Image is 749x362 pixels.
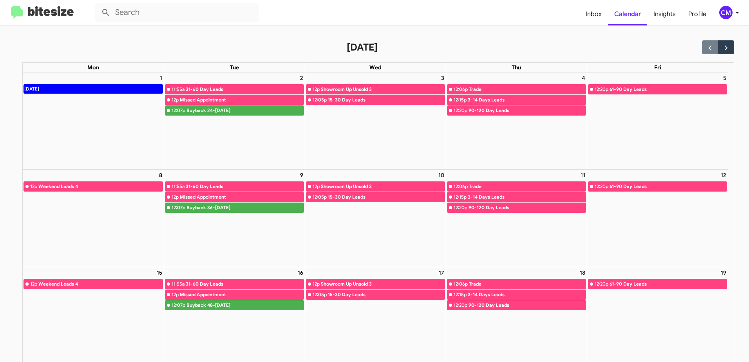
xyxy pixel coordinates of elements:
a: September 18, 2025 [578,267,587,278]
div: Buyback 48-[DATE] [186,301,304,309]
div: 12:05p [313,291,327,299]
div: 12:06p [454,85,468,93]
button: Previous month [702,40,718,54]
div: Weekend Leads 4 [38,280,163,288]
td: September 3, 2025 [305,72,446,170]
div: Weekend Leads 4 [38,183,163,190]
div: Buyback 24-[DATE] [186,107,304,114]
td: September 10, 2025 [305,170,446,267]
a: September 11, 2025 [579,170,587,181]
div: 15-30 Day Leads [328,96,445,104]
div: 12p [313,183,320,190]
div: 12:07p [172,107,185,114]
div: 12:06p [454,183,468,190]
div: 90-120 Day Leads [469,204,586,212]
a: Inbox [579,3,608,25]
div: 3-14 Days Leads [468,96,586,104]
a: September 15, 2025 [155,267,164,278]
button: Next month [718,40,734,54]
a: September 9, 2025 [299,170,305,181]
a: Insights [647,3,682,25]
a: Thursday [510,63,523,72]
div: 12p [313,280,320,288]
a: September 3, 2025 [440,72,446,83]
td: September 5, 2025 [587,72,728,170]
div: 12:20p [454,107,467,114]
td: September 1, 2025 [23,72,164,170]
div: 31-60 Day Leads [186,183,304,190]
div: Missed Appointment [180,193,304,201]
div: Trade [469,183,586,190]
div: 12:07p [172,301,185,309]
div: 12:20p [454,301,467,309]
div: Showroom Up Unsold 3 [321,85,445,93]
div: 12:05p [313,96,327,104]
div: 31-60 Day Leads [186,280,304,288]
a: Friday [653,63,663,72]
div: Trade [469,280,586,288]
div: 31-60 Day Leads [186,85,304,93]
div: 12:06p [454,280,468,288]
div: 11:55a [172,183,185,190]
div: 11:55a [172,280,185,288]
a: Wednesday [368,63,383,72]
a: September 12, 2025 [719,170,728,181]
div: Missed Appointment [180,96,304,104]
a: September 8, 2025 [157,170,164,181]
div: 12p [172,291,179,299]
div: 11:55a [172,85,185,93]
div: [DATE] [24,85,40,93]
div: 12:20p [595,183,608,190]
a: September 4, 2025 [580,72,587,83]
div: 12p [313,85,320,93]
div: CM [719,6,733,19]
div: 61-90 Day Leads [610,85,727,93]
div: 12:15p [454,291,467,299]
div: 90-120 Day Leads [469,301,586,309]
td: September 2, 2025 [164,72,305,170]
div: 61-90 Day Leads [610,280,727,288]
div: 15-30 Day Leads [328,291,445,299]
div: 12p [172,96,179,104]
div: 3-14 Days Leads [468,193,586,201]
div: 12p [172,193,179,201]
a: Calendar [608,3,647,25]
div: 12:07p [172,204,185,212]
a: September 17, 2025 [437,267,446,278]
div: 3-14 Days Leads [468,291,586,299]
div: 12:15p [454,96,467,104]
td: September 4, 2025 [446,72,587,170]
div: Trade [469,85,586,93]
td: September 12, 2025 [587,170,728,267]
div: 12:15p [454,193,467,201]
button: CM [713,6,740,19]
td: September 9, 2025 [164,170,305,267]
a: September 19, 2025 [719,267,728,278]
div: 61-90 Day Leads [610,183,727,190]
div: 90-120 Day Leads [469,107,586,114]
a: September 10, 2025 [437,170,446,181]
a: September 16, 2025 [296,267,305,278]
td: September 8, 2025 [23,170,164,267]
a: Tuesday [228,63,241,72]
div: 12p [30,280,37,288]
div: Missed Appointment [180,291,304,299]
a: Profile [682,3,713,25]
a: September 1, 2025 [158,72,164,83]
td: September 11, 2025 [446,170,587,267]
a: September 2, 2025 [299,72,305,83]
a: Monday [86,63,101,72]
div: Showroom Up Unsold 3 [321,183,445,190]
h2: [DATE] [347,41,378,54]
input: Search [95,3,259,22]
div: Showroom Up Unsold 3 [321,280,445,288]
div: 15-30 Day Leads [328,193,445,201]
div: 12:20p [595,280,608,288]
div: 12:20p [595,85,608,93]
div: 12:20p [454,204,467,212]
div: 12p [30,183,37,190]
